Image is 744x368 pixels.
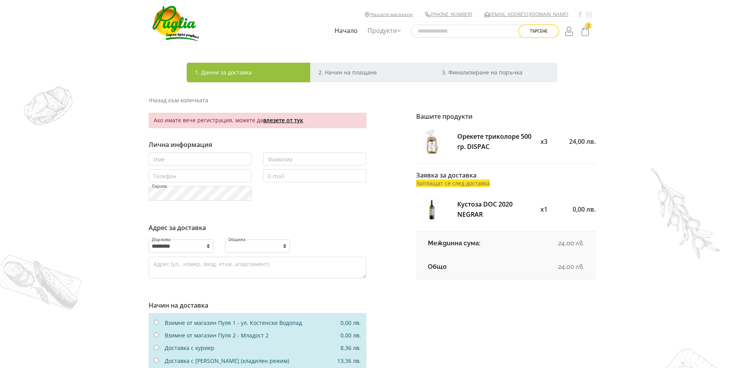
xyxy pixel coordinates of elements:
[149,113,366,128] div: Ако имате вече регистрация, можете да
[416,113,596,120] h6: Вашите продукти
[335,331,367,340] div: 0,00 лв.
[411,25,528,38] input: Търсене в сайта
[490,11,568,18] a: [EMAIL_ADDRESS][DOMAIN_NAME]
[165,331,335,340] div: Взимне от магазин Пуля 2 - Младост 2
[267,157,293,162] label: Фамилия
[578,11,582,18] a: Facebook
[165,319,335,327] div: Взимне от магазин Пуля 1 - ул. Костенски Водопад
[586,11,592,18] a: Instagram
[416,232,527,256] td: Междинна сума:
[578,24,592,38] a: 2
[228,237,246,242] label: Община
[370,11,413,18] a: Нашите магазини
[153,261,269,267] label: Адрес (ул., номер, вход, етаж, апартамент)
[335,319,367,327] div: 0,00 лв.
[527,232,595,256] td: 24,00 лв.
[416,179,490,187] span: Заплащат се след доставка
[267,174,285,179] label: E-mail
[165,344,335,352] div: Доставка с куриер
[149,96,208,105] a: Назад към количката
[331,357,367,365] div: 13,36 лв.
[569,137,596,146] span: 24,00 лв.
[154,345,159,350] input: Доставка с куриер 8,36 лв.
[149,224,366,232] h6: Адрес за доставка
[573,205,596,214] span: 0,00 лв.
[563,24,577,38] a: Login
[154,320,159,325] input: Взимне от магазин Пуля 1 - ул. Костенски Водопад 0,00 лв.
[335,344,367,352] div: 8,36 лв.
[585,22,592,29] span: 2
[24,86,73,125] img: demo
[263,116,303,124] a: влезете от тук
[366,22,403,40] a: Продукти
[419,129,444,154] img: orekete-trikolore-500-gr-dispac-thumb.jpg
[416,172,596,179] h6: Заявка за доставка
[153,157,165,162] label: Име
[154,358,159,363] input: Доставка с [PERSON_NAME] (хладилен режим) 13,36 лв.
[518,24,559,38] button: Търсене
[153,174,177,179] label: Телефон
[457,132,531,151] a: Орекете триколоре 500 гр. DISPAC
[651,168,720,259] img: demo
[149,141,366,149] h6: Лична информация
[527,255,595,279] td: 24,00 лв.
[165,357,331,365] div: Доставка с [PERSON_NAME] (хладилен режим)
[151,237,171,242] label: Държава
[457,200,513,219] a: Кустоза DOC 2020 NEGRAR
[419,197,444,222] img: kustoza-doc-2020-negrar-thumb.jpg
[540,137,548,146] span: x3
[318,69,377,76] span: 2. Начин на плащане
[540,205,548,214] span: x1
[149,302,366,309] h6: Начин на доставка
[431,11,472,18] a: [PHONE_NUMBER]
[416,255,527,279] td: Общо
[151,184,167,189] label: Парола
[195,69,252,76] span: 1. Данни за доставка
[442,69,522,76] span: 3. Финализиране на поръчка
[333,22,360,40] a: Начало
[154,332,159,337] input: Взимне от магазин Пуля 2 - Младост 2 0,00 лв.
